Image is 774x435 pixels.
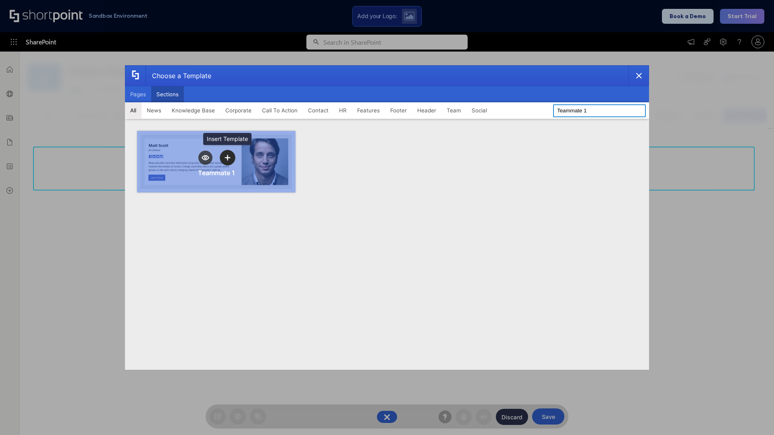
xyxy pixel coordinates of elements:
[412,102,441,118] button: Header
[125,65,649,370] div: template selector
[166,102,220,118] button: Knowledge Base
[257,102,303,118] button: Call To Action
[334,102,352,118] button: HR
[151,86,184,102] button: Sections
[441,102,466,118] button: Team
[198,169,235,177] div: Teammate 1
[352,102,385,118] button: Features
[303,102,334,118] button: Contact
[125,86,151,102] button: Pages
[146,66,211,86] div: Choose a Template
[466,102,492,118] button: Social
[220,102,257,118] button: Corporate
[141,102,166,118] button: News
[125,102,141,118] button: All
[553,104,646,117] input: Search
[734,396,774,435] iframe: Chat Widget
[385,102,412,118] button: Footer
